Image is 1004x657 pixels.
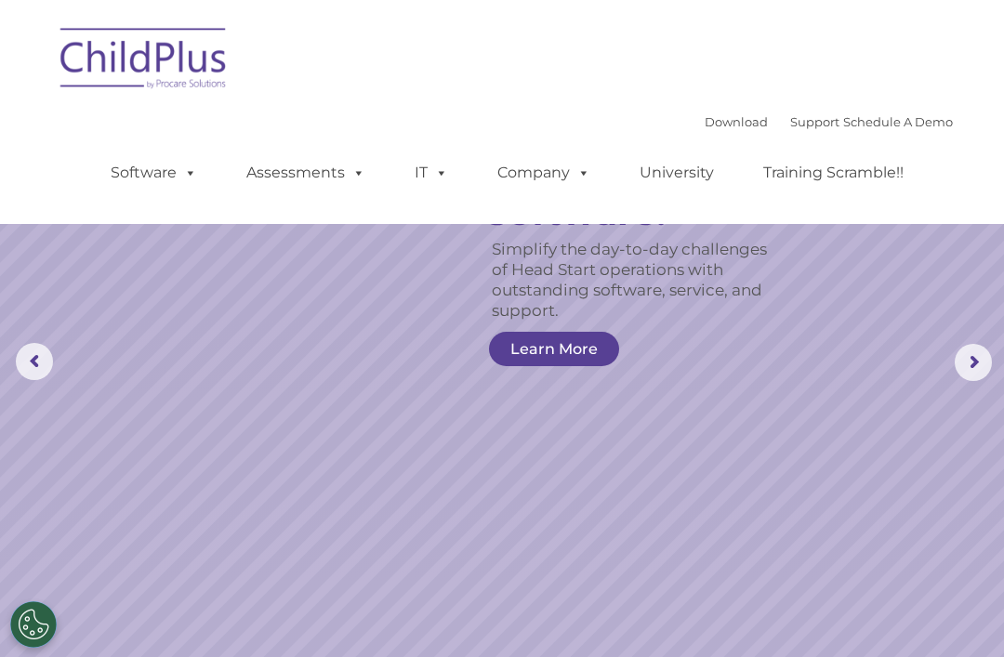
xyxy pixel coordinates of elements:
[92,154,216,191] a: Software
[396,154,467,191] a: IT
[10,601,57,648] button: Cookies Settings
[745,154,922,191] a: Training Scramble!!
[705,114,768,129] a: Download
[492,239,786,321] rs-layer: Simplify the day-to-day challenges of Head Start operations with outstanding software, service, a...
[790,114,839,129] a: Support
[51,15,237,108] img: ChildPlus by Procare Solutions
[228,154,384,191] a: Assessments
[621,154,733,191] a: University
[843,114,953,129] a: Schedule A Demo
[488,117,801,231] rs-layer: The ORIGINAL Head Start software.
[705,114,953,129] font: |
[479,154,609,191] a: Company
[489,332,619,366] a: Learn More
